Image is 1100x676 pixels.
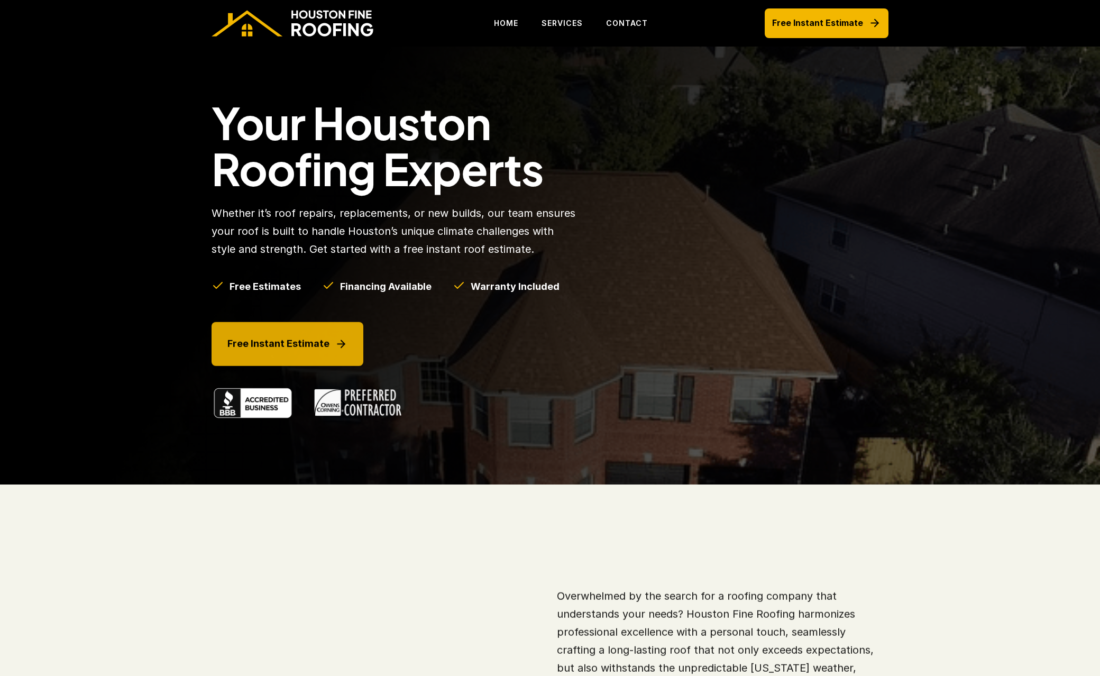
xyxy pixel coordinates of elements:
[230,280,301,293] h5: Free Estimates
[542,17,583,30] p: SERVICES
[212,204,578,258] p: Whether it’s roof repairs, replacements, or new builds, our team ensures your roof is built to ha...
[212,322,363,366] a: Free Instant Estimate
[227,336,329,352] p: Free Instant Estimate
[765,8,888,38] a: Free Instant Estimate
[494,17,518,30] p: HOME
[772,16,863,30] p: Free Instant Estimate
[471,280,560,293] h5: Warranty Included
[212,99,638,191] h1: Your Houston Roofing Experts
[340,280,432,293] h5: Financing Available
[606,17,648,30] p: CONTACT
